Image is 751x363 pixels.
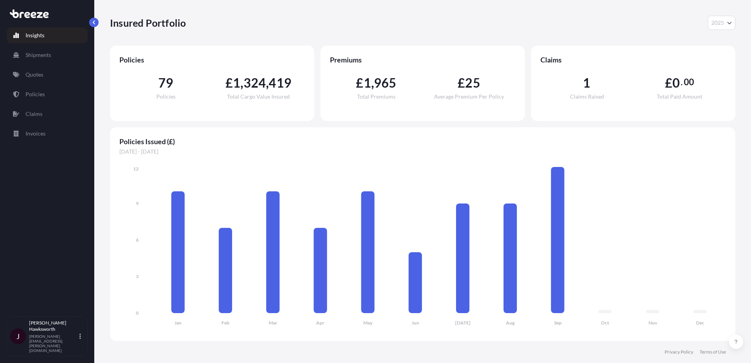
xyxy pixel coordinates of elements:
span: 1 [364,77,371,89]
span: Claims Raised [570,94,604,99]
span: , [371,77,374,89]
a: Insights [7,27,88,43]
span: Average Premium Per Policy [434,94,504,99]
span: 2025 [711,19,724,27]
a: Quotes [7,67,88,82]
span: 1 [583,77,590,89]
a: Terms of Use [700,349,726,355]
span: 419 [269,77,291,89]
a: Policies [7,86,88,102]
span: 1 [233,77,240,89]
tspan: Jun [412,320,419,326]
tspan: Sep [554,320,562,326]
p: Insights [26,31,44,39]
tspan: May [363,320,373,326]
p: [PERSON_NAME] Hawksworth [29,320,78,332]
span: £ [356,77,363,89]
tspan: Feb [222,320,229,326]
tspan: [DATE] [455,320,471,326]
tspan: 9 [136,200,139,206]
span: 79 [158,77,173,89]
p: [PERSON_NAME][EMAIL_ADDRESS][PERSON_NAME][DOMAIN_NAME] [29,334,78,353]
tspan: 0 [136,310,139,316]
tspan: Apr [316,320,324,326]
span: 965 [374,77,397,89]
span: 324 [244,77,266,89]
tspan: Aug [506,320,515,326]
tspan: Dec [696,320,704,326]
p: Insured Portfolio [110,16,186,29]
a: Claims [7,106,88,122]
span: Total Paid Amount [657,94,702,99]
span: Policies Issued (£) [119,137,726,146]
span: . [681,79,683,85]
tspan: 6 [136,237,139,243]
tspan: 12 [133,166,139,172]
p: Claims [26,110,42,118]
span: Total Cargo Value Insured [227,94,290,99]
span: Premiums [330,55,515,64]
p: Quotes [26,71,43,79]
span: Total Premiums [357,94,396,99]
span: £ [458,77,465,89]
tspan: 3 [136,273,139,279]
p: Invoices [26,130,46,137]
p: Policies [26,90,45,98]
span: [DATE] - [DATE] [119,148,726,156]
a: Shipments [7,47,88,63]
span: Policies [119,55,305,64]
span: £ [665,77,672,89]
span: J [16,332,20,340]
span: 25 [465,77,480,89]
a: Privacy Policy [665,349,693,355]
span: , [240,77,243,89]
tspan: Oct [601,320,609,326]
p: Shipments [26,51,51,59]
span: 00 [684,79,694,85]
tspan: Jan [174,320,181,326]
span: Claims [540,55,726,64]
a: Invoices [7,126,88,141]
span: , [266,77,269,89]
button: Year Selector [708,16,735,30]
span: 0 [672,77,680,89]
tspan: Nov [648,320,658,326]
tspan: Mar [269,320,277,326]
span: Policies [156,94,176,99]
span: £ [225,77,233,89]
